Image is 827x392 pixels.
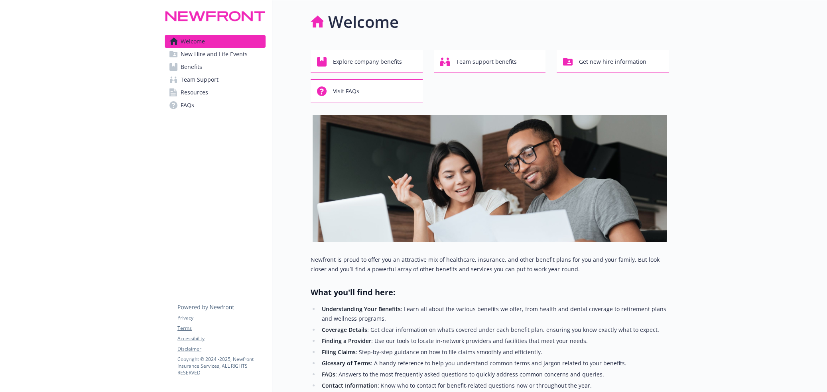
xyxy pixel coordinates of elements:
button: Explore company benefits [311,50,423,73]
a: New Hire and Life Events [165,48,266,61]
span: New Hire and Life Events [181,48,248,61]
li: : Step-by-step guidance on how to file claims smoothly and efficiently. [319,347,669,357]
a: Resources [165,86,266,99]
p: Newfront is proud to offer you an attractive mix of healthcare, insurance, and other benefit plan... [311,255,669,274]
li: : Use our tools to locate in-network providers and facilities that meet your needs. [319,336,669,346]
a: Welcome [165,35,266,48]
img: overview page banner [313,115,667,242]
strong: Finding a Provider [322,337,371,345]
span: Get new hire information [579,54,646,69]
button: Team support benefits [434,50,546,73]
strong: Understanding Your Benefits [322,305,401,313]
p: Copyright © 2024 - 2025 , Newfront Insurance Services, ALL RIGHTS RESERVED [177,356,265,376]
a: Disclaimer [177,345,265,353]
strong: FAQs [322,370,335,378]
li: : Know who to contact for benefit-related questions now or throughout the year. [319,381,669,390]
li: : Answers to the most frequently asked questions to quickly address common concerns and queries. [319,370,669,379]
span: Team Support [181,73,219,86]
span: Explore company benefits [333,54,402,69]
a: Privacy [177,314,265,321]
span: Resources [181,86,208,99]
span: Visit FAQs [333,84,359,99]
a: Terms [177,325,265,332]
button: Visit FAQs [311,79,423,102]
h2: What you'll find here: [311,287,669,298]
li: : Learn all about the various benefits we offer, from health and dental coverage to retirement pl... [319,304,669,323]
button: Get new hire information [557,50,669,73]
h1: Welcome [328,10,399,34]
span: Welcome [181,35,205,48]
strong: Glossary of Terms [322,359,371,367]
a: Accessibility [177,335,265,342]
a: FAQs [165,99,266,112]
strong: Coverage Details [322,326,367,333]
span: Team support benefits [456,54,517,69]
span: FAQs [181,99,194,112]
strong: Contact Information [322,382,378,389]
li: : Get clear information on what’s covered under each benefit plan, ensuring you know exactly what... [319,325,669,335]
strong: Filing Claims [322,348,356,356]
span: Benefits [181,61,202,73]
a: Benefits [165,61,266,73]
li: : A handy reference to help you understand common terms and jargon related to your benefits. [319,359,669,368]
a: Team Support [165,73,266,86]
